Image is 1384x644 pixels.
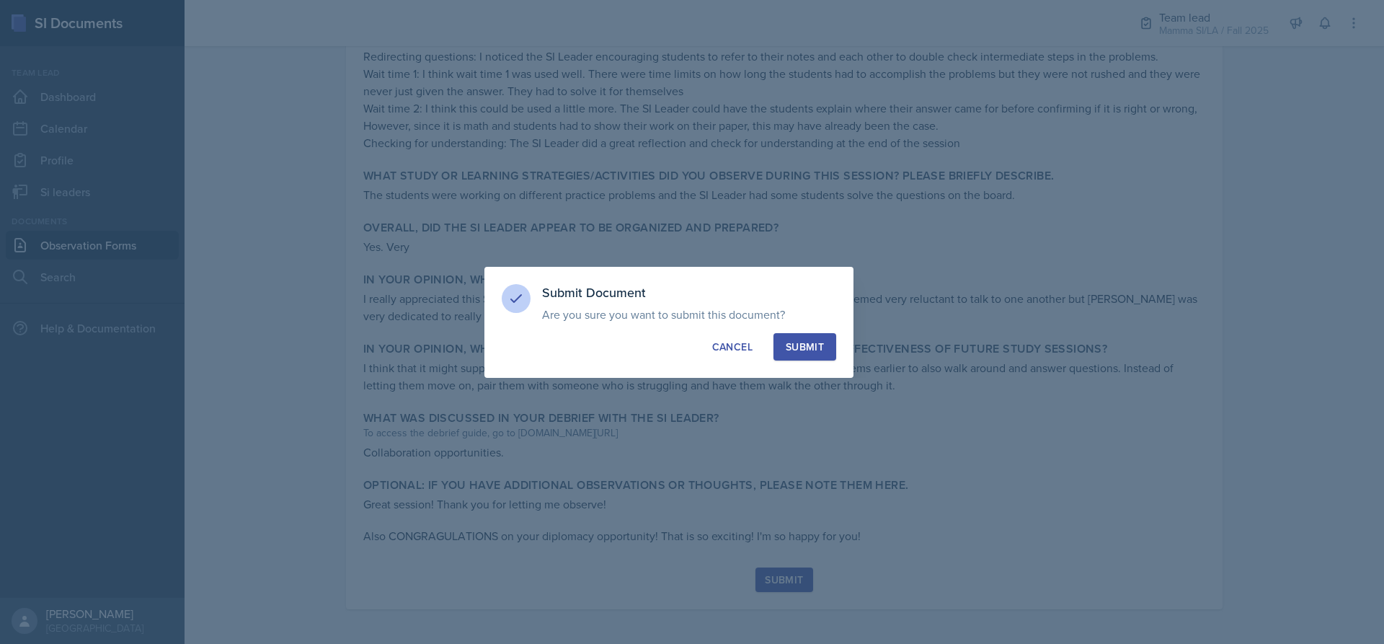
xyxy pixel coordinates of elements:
[773,333,836,361] button: Submit
[542,307,836,322] p: Are you sure you want to submit this document?
[786,340,824,354] div: Submit
[542,284,836,301] h3: Submit Document
[712,340,753,354] div: Cancel
[700,333,765,361] button: Cancel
